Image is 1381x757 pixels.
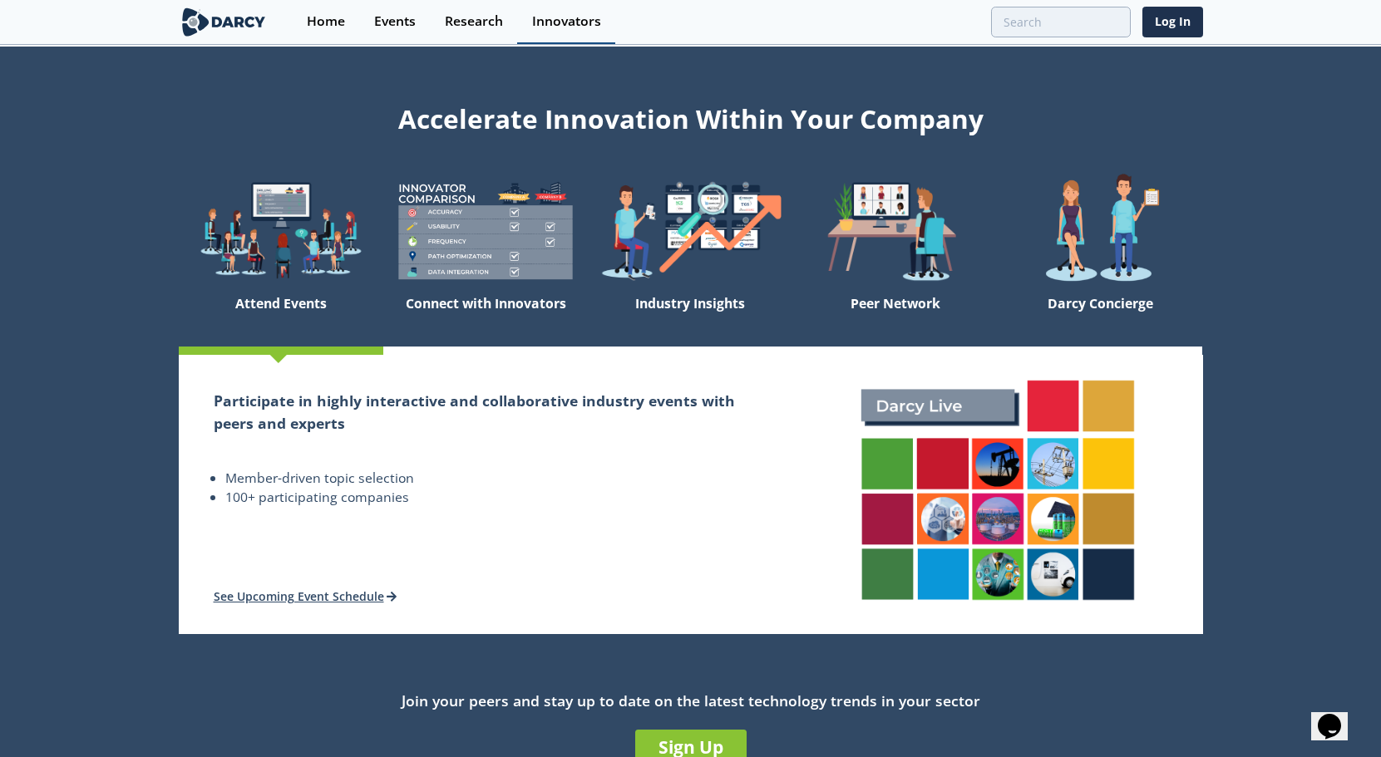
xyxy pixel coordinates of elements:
[793,288,998,347] div: Peer Network
[225,469,758,489] li: Member-driven topic selection
[383,288,588,347] div: Connect with Innovators
[588,173,792,288] img: welcome-find-a12191a34a96034fcac36f4ff4d37733.png
[383,173,588,288] img: welcome-compare-1b687586299da8f117b7ac84fd957760.png
[179,7,269,37] img: logo-wide.svg
[214,390,758,434] h2: Participate in highly interactive and collaborative industry events with peers and experts
[307,15,345,28] div: Home
[844,363,1152,618] img: attend-events-831e21027d8dfeae142a4bc70e306247.png
[214,588,397,604] a: See Upcoming Event Schedule
[225,488,758,508] li: 100+ participating companies
[793,173,998,288] img: welcome-attend-b816887fc24c32c29d1763c6e0ddb6e6.png
[179,288,383,347] div: Attend Events
[998,288,1202,347] div: Darcy Concierge
[374,15,416,28] div: Events
[588,288,792,347] div: Industry Insights
[179,93,1203,138] div: Accelerate Innovation Within Your Company
[991,7,1131,37] input: Advanced Search
[998,173,1202,288] img: welcome-concierge-wide-20dccca83e9cbdbb601deee24fb8df72.png
[179,173,383,288] img: welcome-explore-560578ff38cea7c86bcfe544b5e45342.png
[445,15,503,28] div: Research
[1142,7,1203,37] a: Log In
[532,15,601,28] div: Innovators
[1311,691,1364,740] iframe: chat widget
